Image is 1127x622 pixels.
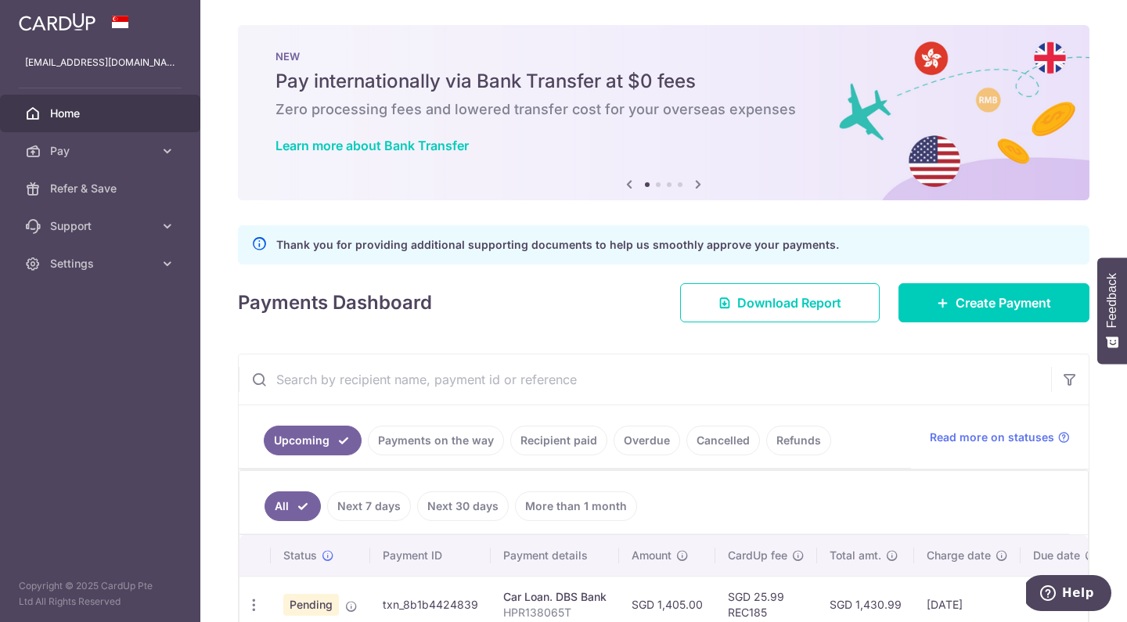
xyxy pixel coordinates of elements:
input: Search by recipient name, payment id or reference [239,354,1051,404]
img: CardUp [19,13,95,31]
iframe: Opens a widget where you can find more information [1026,575,1111,614]
span: Create Payment [956,293,1051,312]
span: Due date [1033,548,1080,563]
p: NEW [275,50,1052,63]
a: Learn more about Bank Transfer [275,138,469,153]
p: Thank you for providing additional supporting documents to help us smoothly approve your payments. [276,235,839,254]
div: Car Loan. DBS Bank [503,589,607,605]
a: Cancelled [686,426,760,455]
span: Home [50,106,153,121]
th: Payment ID [370,535,491,576]
a: More than 1 month [515,491,637,521]
h4: Payments Dashboard [238,289,432,317]
a: Next 7 days [327,491,411,521]
a: Payments on the way [368,426,504,455]
span: Charge date [927,548,991,563]
span: Download Report [737,293,841,312]
span: Feedback [1105,273,1119,328]
span: Status [283,548,317,563]
a: Download Report [680,283,880,322]
span: Support [50,218,153,234]
th: Payment details [491,535,619,576]
span: CardUp fee [728,548,787,563]
p: HPR138065T [503,605,607,620]
a: Upcoming [264,426,362,455]
a: Next 30 days [417,491,509,521]
a: All [265,491,321,521]
img: Bank transfer banner [238,25,1089,200]
span: Settings [50,256,153,271]
span: Pay [50,143,153,159]
span: Amount [632,548,672,563]
button: Feedback - Show survey [1097,257,1127,364]
span: Refer & Save [50,181,153,196]
a: Recipient paid [510,426,607,455]
h5: Pay internationally via Bank Transfer at $0 fees [275,69,1052,94]
a: Overdue [614,426,680,455]
p: [EMAIL_ADDRESS][DOMAIN_NAME] [25,55,175,70]
span: Total amt. [830,548,881,563]
span: Read more on statuses [930,430,1054,445]
a: Create Payment [898,283,1089,322]
a: Refunds [766,426,831,455]
span: Pending [283,594,339,616]
a: Read more on statuses [930,430,1070,445]
h6: Zero processing fees and lowered transfer cost for your overseas expenses [275,100,1052,119]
